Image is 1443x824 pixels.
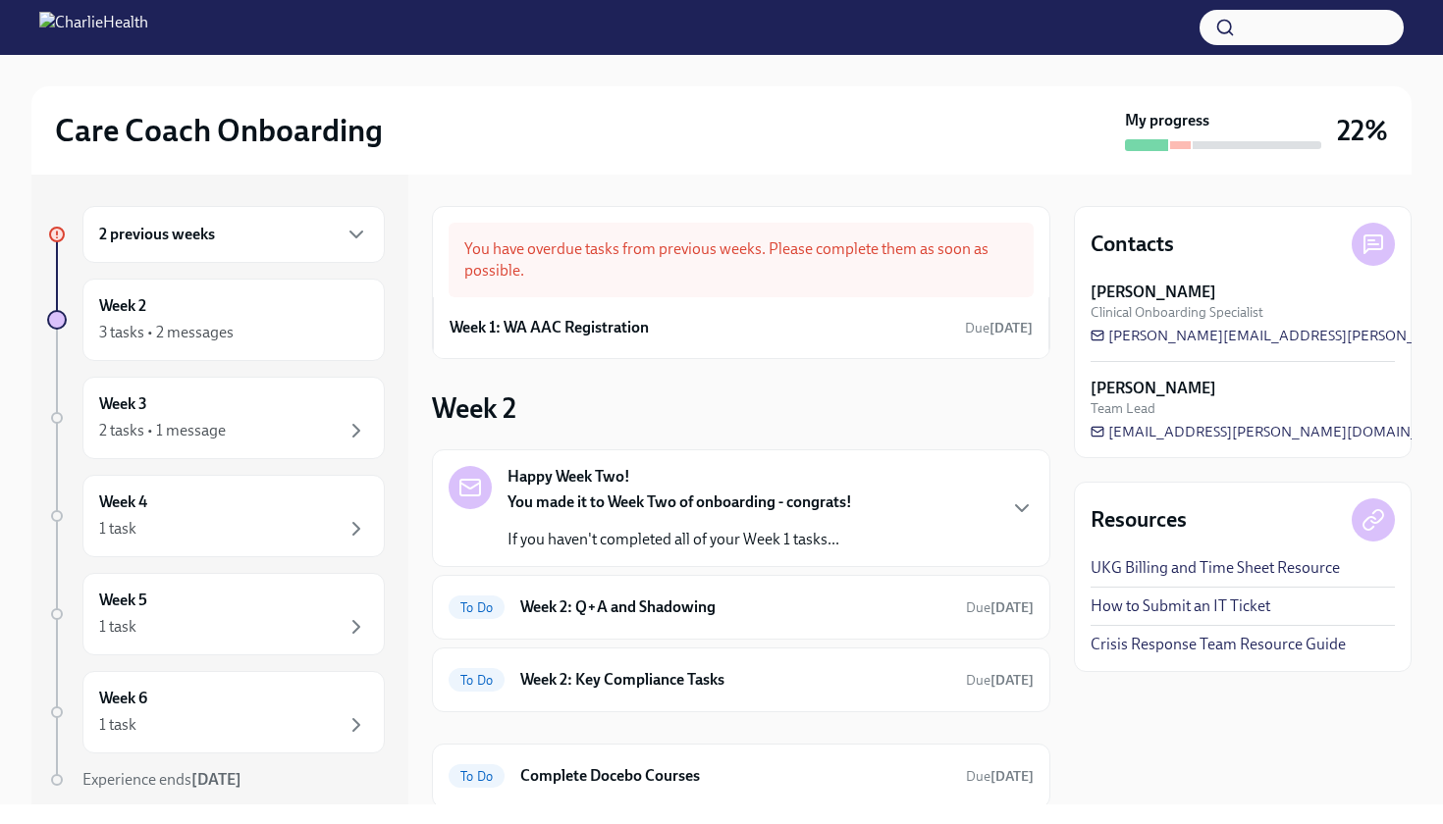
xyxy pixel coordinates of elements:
strong: [PERSON_NAME] [1091,282,1216,303]
h6: Week 4 [99,491,147,513]
span: Due [966,599,1034,616]
h6: Week 2: Q+A and Shadowing [520,596,950,618]
a: Week 41 task [47,475,385,557]
a: Week 32 tasks • 1 message [47,377,385,459]
a: To DoComplete Docebo CoursesDue[DATE] [449,760,1034,792]
h6: Week 2: Key Compliance Tasks [520,669,950,691]
div: 1 task [99,616,136,638]
span: To Do [449,600,505,615]
span: Due [966,768,1034,785]
a: Crisis Response Team Resource Guide [1091,634,1346,655]
span: Due [966,672,1034,689]
a: To DoWeek 2: Key Compliance TasksDue[DATE] [449,664,1034,695]
div: 1 task [99,518,136,540]
strong: [PERSON_NAME] [1091,378,1216,399]
span: To Do [449,769,505,784]
span: August 17th, 2025 10:00 [965,319,1033,337]
span: Due [965,320,1033,336]
span: August 26th, 2025 10:00 [966,598,1034,617]
div: You have overdue tasks from previous weeks. Please complete them as soon as possible. [449,223,1034,297]
h4: Contacts [1091,230,1174,259]
h6: 2 previous weeks [99,224,215,245]
img: CharlieHealth [39,12,148,43]
div: 2 tasks • 1 message [99,420,226,441]
div: 1 task [99,714,136,736]
span: August 26th, 2025 10:00 [966,671,1034,690]
a: UKG Billing and Time Sheet Resource [1091,557,1340,579]
strong: My progress [1125,110,1209,131]
strong: [DATE] [989,320,1033,336]
a: Week 1: WA AAC RegistrationDue[DATE] [450,313,1033,342]
span: Experience ends [82,770,241,789]
a: Week 23 tasks • 2 messages [47,279,385,361]
a: How to Submit an IT Ticket [1091,595,1270,617]
span: August 24th, 2025 10:00 [966,767,1034,786]
span: Team Lead [1091,399,1155,418]
a: Week 51 task [47,573,385,655]
h6: Week 5 [99,590,147,611]
h6: Complete Docebo Courses [520,765,950,787]
strong: [DATE] [990,599,1034,616]
h4: Resources [1091,505,1187,535]
h3: 22% [1337,113,1388,148]
a: To DoWeek 2: Q+A and ShadowingDue[DATE] [449,592,1034,623]
strong: You made it to Week Two of onboarding - congrats! [508,492,852,511]
h6: Week 2 [99,295,146,317]
strong: [DATE] [990,768,1034,785]
p: If you haven't completed all of your Week 1 tasks... [508,529,852,550]
h2: Care Coach Onboarding [55,111,383,150]
strong: Happy Week Two! [508,466,630,488]
h6: Week 3 [99,393,147,415]
span: Clinical Onboarding Specialist [1091,303,1263,322]
span: To Do [449,673,505,688]
strong: [DATE] [191,770,241,789]
strong: [DATE] [990,672,1034,689]
h6: Week 6 [99,688,147,709]
h3: Week 2 [432,390,516,426]
div: 2 previous weeks [82,206,385,263]
div: 3 tasks • 2 messages [99,322,234,343]
a: Week 61 task [47,671,385,753]
h6: Week 1: WA AAC Registration [450,317,649,338]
